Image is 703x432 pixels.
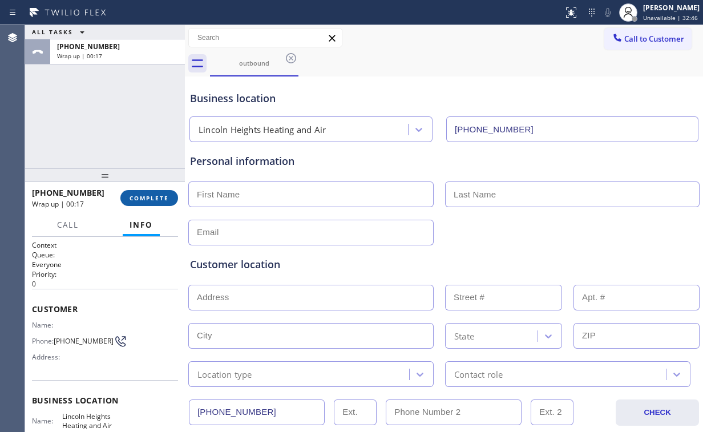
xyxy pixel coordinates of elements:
input: ZIP [573,323,700,349]
input: Ext. [334,399,377,425]
span: Phone: [32,337,54,345]
div: Business location [190,91,698,106]
input: Email [188,220,434,245]
h1: Context [32,240,178,250]
span: ALL TASKS [32,28,73,36]
div: Location type [197,368,252,381]
h2: Priority: [32,269,178,279]
input: Ext. 2 [531,399,573,425]
button: Mute [600,5,616,21]
span: Wrap up | 00:17 [32,199,84,209]
div: Customer location [190,257,698,272]
input: Apt. # [573,285,700,310]
h2: Queue: [32,250,178,260]
span: Customer [32,304,178,314]
input: City [188,323,434,349]
p: 0 [32,279,178,289]
div: Lincoln Heights Heating and Air [199,123,326,136]
button: Info [123,214,160,236]
input: Address [188,285,434,310]
p: Everyone [32,260,178,269]
input: Phone Number [189,399,325,425]
span: [PHONE_NUMBER] [57,42,120,51]
button: CHECK [616,399,699,426]
span: [PHONE_NUMBER] [32,187,104,198]
span: Name: [32,321,62,329]
button: Call [50,214,86,236]
span: COMPLETE [130,194,169,202]
div: State [454,329,474,342]
input: Search [189,29,342,47]
button: Call to Customer [604,28,692,50]
span: Call [57,220,79,230]
span: Unavailable | 32:46 [643,14,698,22]
span: Name: [32,417,62,425]
input: Last Name [445,181,700,207]
span: Business location [32,395,178,406]
span: Wrap up | 00:17 [57,52,102,60]
span: [PHONE_NUMBER] [54,337,114,345]
input: Phone Number 2 [386,399,522,425]
span: Call to Customer [624,34,684,44]
div: outbound [211,59,297,67]
span: Info [130,220,153,230]
span: Lincoln Heights Heating and Air [62,412,119,430]
div: Personal information [190,154,698,169]
input: First Name [188,181,434,207]
div: Contact role [454,368,503,381]
div: [PERSON_NAME] [643,3,700,13]
button: ALL TASKS [25,25,96,39]
button: COMPLETE [120,190,178,206]
input: Street # [445,285,562,310]
span: Address: [32,353,62,361]
input: Phone Number [446,116,698,142]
